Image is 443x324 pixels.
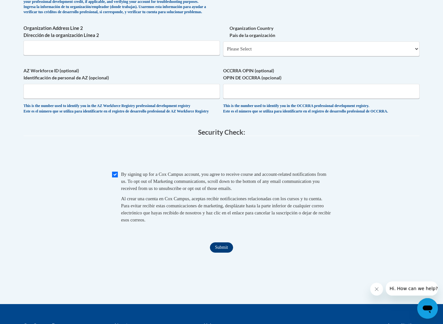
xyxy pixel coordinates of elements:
iframe: Button to launch messaging window [417,298,438,319]
label: AZ Workforce ID (optional) Identificación de personal de AZ (opcional) [24,67,220,82]
div: This is the number used to identify you in the AZ Workforce Registry professional development reg... [24,104,220,114]
input: Metadata input [24,41,220,56]
label: Organization Country País de la organización [223,25,419,39]
iframe: reCAPTCHA [173,143,270,168]
span: By signing up for a Cox Campus account, you agree to receive course and account-related notificat... [121,172,326,191]
label: OCCRRA OPIN (optional) OPIN DE OCCRRA (opcional) [223,67,419,82]
div: This is the number used to identify you in the OCCRRA professional development registry. Este es ... [223,104,419,114]
span: Al crear una cuenta en Cox Campus, aceptas recibir notificaciones relacionadas con los cursos y t... [121,196,331,223]
iframe: Close message [370,283,383,296]
span: Security Check: [198,128,245,136]
input: Submit [210,243,233,253]
label: Organization Address Line 2 Dirección de la organización Línea 2 [24,25,220,39]
iframe: Message from company [386,282,438,296]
